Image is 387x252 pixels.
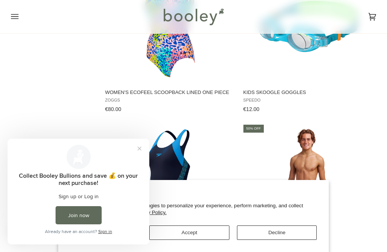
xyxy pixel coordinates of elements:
iframe: Loyalty program pop-up with offers and actions [8,139,149,244]
img: Booley [160,6,226,28]
span: €80.00 [105,106,121,112]
span: Zoggs [105,98,235,103]
span: €12.00 [243,106,260,112]
span: Women's Ecofeel Scoopback Lined One Piece [105,89,235,96]
p: We use cookies and other technologies to personalize your experience, perform marketing, and coll... [70,202,317,216]
img: Funky Trunks Kids Training Jammers Oyster Saucy - Booley Galway [252,124,365,237]
h2: We value your privacy [70,192,317,199]
img: Speedo Women's HyperBoom Splice Placement Laneback Blue / Navy - Booley Galway [113,124,227,237]
span: Kids Skoogle Goggles [243,89,374,96]
a: Privacy Policy. [133,210,166,215]
button: Accept [149,225,229,240]
span: Speedo [243,98,374,103]
button: Decline [237,225,317,240]
div: 50% off [243,125,264,133]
